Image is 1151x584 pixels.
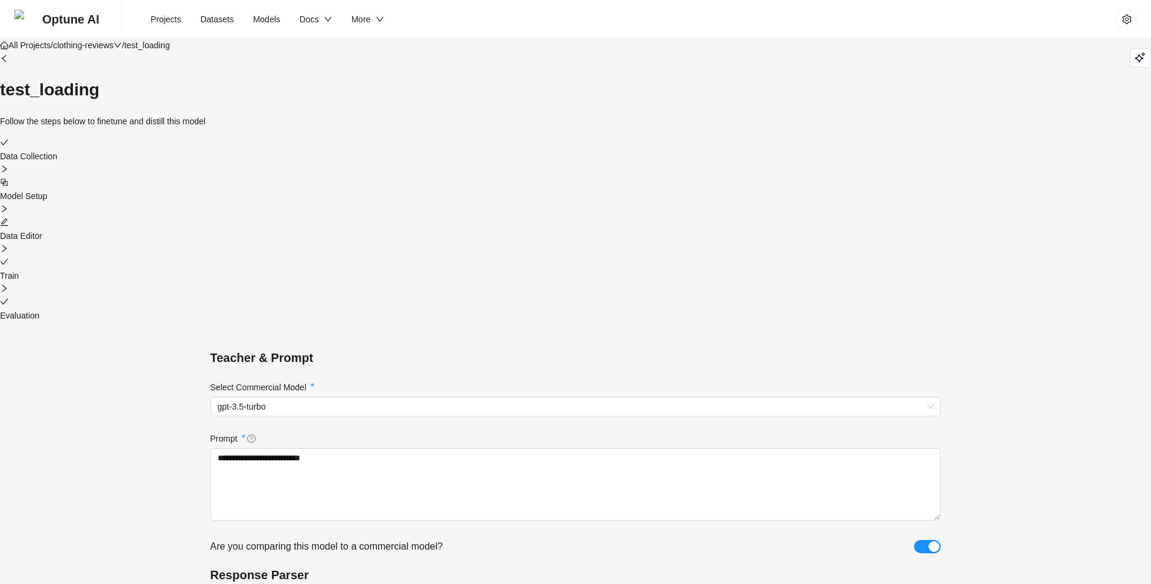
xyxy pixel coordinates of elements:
[122,40,124,50] span: /
[1122,14,1132,24] span: setting
[210,539,443,554] span: Are you comparing this model to a commercial model?
[218,398,934,416] span: gpt-3.5-turbo
[151,14,181,24] span: Projects
[51,40,53,50] span: /
[210,349,941,367] div: Teacher & Prompt
[113,41,122,49] span: down
[253,14,280,24] span: Models
[14,10,34,29] img: Optune
[124,40,170,50] span: test_loading
[210,431,941,446] span: Prompt
[200,14,233,24] span: Datasets
[1130,48,1149,68] button: Playground
[210,379,941,395] span: Select Commercial Model
[53,40,122,50] span: clothing-reviews
[247,434,256,443] span: question-circle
